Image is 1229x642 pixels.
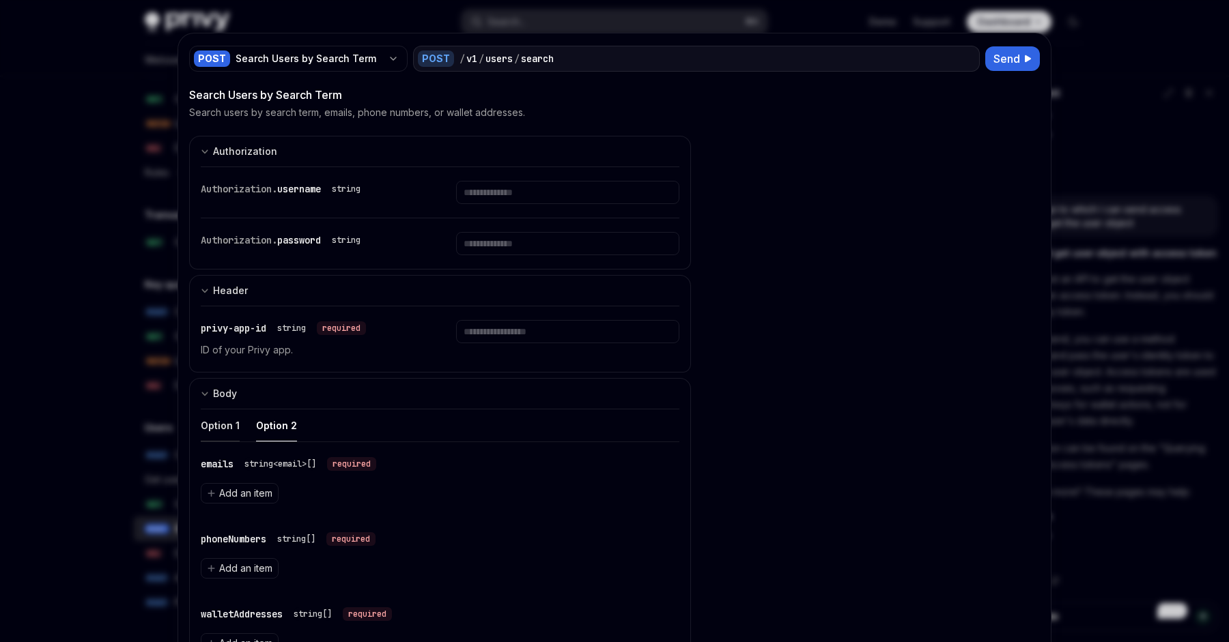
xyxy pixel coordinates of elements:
button: Expand input section [189,275,691,306]
div: Search Users by Search Term [189,87,691,103]
span: username [277,183,321,195]
span: emails [201,458,234,470]
span: password [277,234,321,246]
p: Search users by search term, emails, phone numbers, or wallet addresses. [189,106,525,119]
div: Body [213,385,237,402]
div: Authorization [213,143,277,160]
div: required [326,532,376,546]
span: privy-app-id [201,322,266,334]
button: Expand input section [189,136,691,166]
div: required [327,457,376,471]
div: POST [418,50,454,67]
button: POSTSearch Users by Search Term [189,44,408,73]
div: / [479,52,484,65]
span: Authorization. [201,234,277,246]
div: required [317,321,366,335]
button: Add an item [201,483,279,504]
div: Authorization.username [201,181,366,197]
div: Authorization.password [201,232,366,248]
span: Add an item [219,486,272,500]
input: Enter privy-app-id [456,320,679,343]
div: privy-app-id [201,320,366,336]
div: search [521,52,554,65]
span: Authorization. [201,183,277,195]
div: required [343,607,392,621]
button: Send [985,46,1040,71]
div: phoneNumbers [201,531,376,547]
div: v1 [466,52,477,65]
div: POST [194,50,230,67]
button: Option 1 [201,409,240,441]
div: users [485,52,513,65]
span: walletAddresses [201,608,283,620]
span: Add an item [219,561,272,575]
p: ID of your Privy app. [201,342,423,358]
div: / [514,52,520,65]
div: walletAddresses [201,606,392,622]
div: Header [213,282,248,299]
span: phoneNumbers [201,533,266,545]
span: Send [993,50,1020,67]
div: Search Users by Search Term [236,52,382,65]
button: Option 2 [256,409,297,441]
button: Add an item [201,558,279,579]
div: emails [201,456,376,472]
input: Enter password [456,232,679,255]
button: Expand input section [189,378,691,409]
div: / [460,52,465,65]
input: Enter username [456,181,679,204]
